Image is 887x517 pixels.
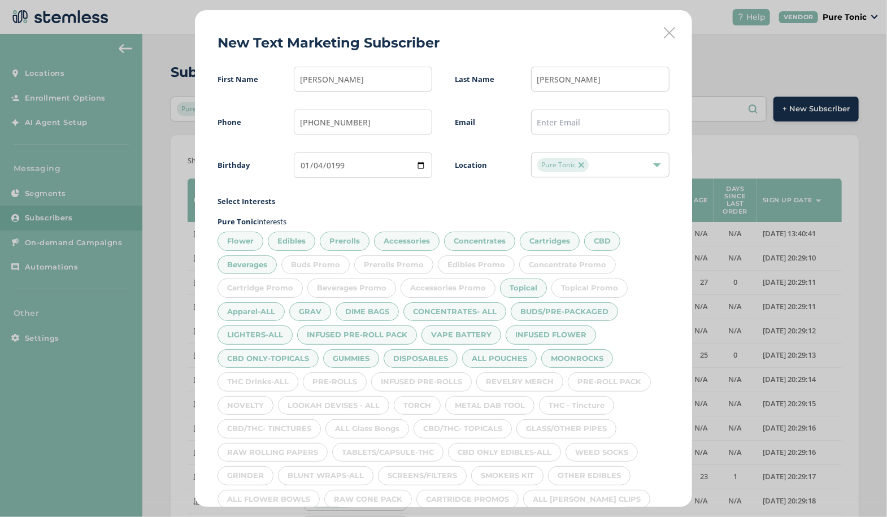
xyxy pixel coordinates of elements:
label: Birthday [218,160,280,171]
div: PRE-ROLL PACK [568,372,651,392]
label: Email [455,117,518,128]
div: ALL FLOWER BOWLS [218,490,320,509]
strong: Pure Tonic [218,216,257,227]
div: VAPE BATTERY [421,325,501,345]
div: Concentrate Promo [519,255,616,275]
input: Enter First Name [294,67,432,92]
div: WEED SOCKS [566,443,638,462]
div: SMOKERS KIT [471,466,543,485]
div: THC Drinks-ALL [218,372,298,392]
label: Last Name [455,74,518,85]
input: Enter Email [531,110,669,134]
div: Edibles [268,232,315,251]
div: GRAV [289,302,331,322]
label: Location [455,160,518,171]
div: LOOKAH DEVISES - ALL [278,396,389,415]
label: First Name [218,74,280,85]
iframe: Chat Widget [831,463,887,517]
span: Pure Tonic [537,158,589,172]
div: DISPOSABLES [384,349,458,368]
div: Concentrates [444,232,515,251]
div: Cartridge Promo [218,279,303,298]
div: Cartridges [520,232,580,251]
div: Apparel-ALL [218,302,285,322]
div: REVELRY MERCH [476,372,563,392]
input: Enter Last Name [531,67,669,92]
label: Phone [218,117,280,128]
div: ALL [PERSON_NAME] CLIPS [523,490,650,509]
div: Beverages [218,255,277,275]
div: BUDS/PRE-PACKAGED [511,302,618,322]
input: (XXX) XXX-XXXX [294,110,432,134]
div: Edibles Promo [438,255,515,275]
div: INFUSED PRE-ROLLS [371,372,472,392]
div: Prerolls [320,232,369,251]
div: THC - Tincture [539,396,614,415]
div: OTHER EDIBLES [548,466,631,485]
div: BLUNT WRAPS-ALL [278,466,373,485]
div: CONCENTRATES- ALL [403,302,506,322]
div: TORCH [394,396,441,415]
div: Flower [218,232,263,251]
div: ALL POUCHES [462,349,537,368]
div: RAW CONE PACK [324,490,412,509]
input: mm / dd / yyyy [294,153,432,178]
div: CBD [584,232,620,251]
div: Accessories [374,232,440,251]
div: Topical Promo [551,279,628,298]
div: GRINDER [218,466,273,485]
div: CARTRIDGE PROMOS [416,490,519,509]
div: GLASS/OTHER PIPES [516,419,616,438]
label: Select Interests [218,196,669,207]
div: CBD/THC- TOPICALS [414,419,512,438]
div: Beverages Promo [307,279,396,298]
h2: New Text Marketing Subscriber [218,33,440,53]
div: MOONROCKS [541,349,613,368]
div: PRE-ROLLS [303,372,367,392]
div: TABLETS/CAPSULE-THC [332,443,443,462]
div: Topical [500,279,547,298]
div: DIME BAGS [336,302,399,322]
div: GUMMIES [323,349,379,368]
img: icon-close-accent-8a337256.svg [579,162,584,168]
div: CBD ONLY-TOPICALS [218,349,319,368]
div: RAW ROLLING PAPERS [218,443,328,462]
div: Prerolls Promo [354,255,433,275]
div: INFUSED FLOWER [506,325,596,345]
div: INFUSED PRE-ROLL PACK [297,325,417,345]
div: ALL Glass Bongs [325,419,409,438]
p: interests [218,216,669,228]
div: METAL DAB TOOL [445,396,534,415]
div: LIGHTERS-ALL [218,325,293,345]
div: SCREENS/FILTERS [378,466,467,485]
div: CBD ONLY EDIBLES-ALL [448,443,561,462]
div: CBD/THC- TINCTURES [218,419,321,438]
div: Accessories Promo [401,279,495,298]
div: Buds Promo [281,255,350,275]
div: NOVELTY [218,396,273,415]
